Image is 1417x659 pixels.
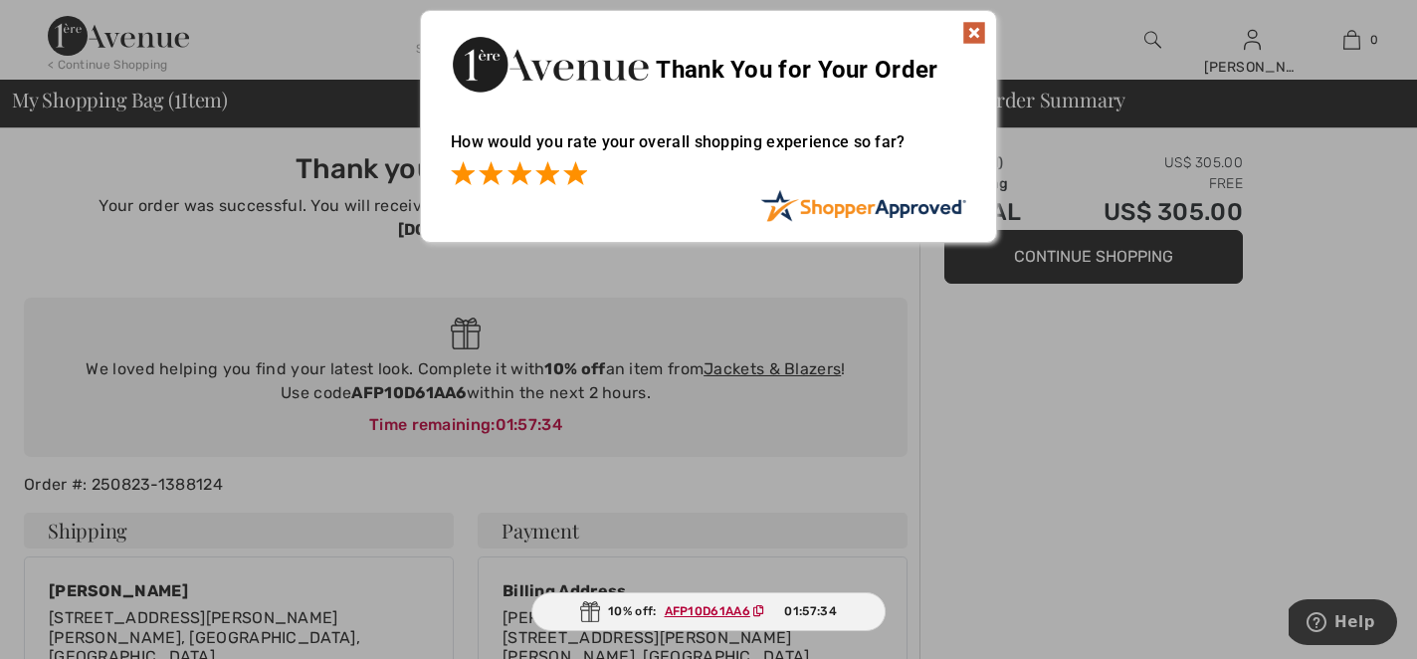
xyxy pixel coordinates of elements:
div: How would you rate your overall shopping experience so far? [451,112,966,189]
span: Help [46,14,87,32]
span: 01:57:34 [784,602,836,620]
span: Thank You for Your Order [656,56,937,84]
img: Thank You for Your Order [451,31,650,98]
div: 10% off: [531,592,886,631]
img: x [962,21,986,45]
img: Gift.svg [580,601,600,622]
ins: AFP10D61AA6 [665,604,750,618]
